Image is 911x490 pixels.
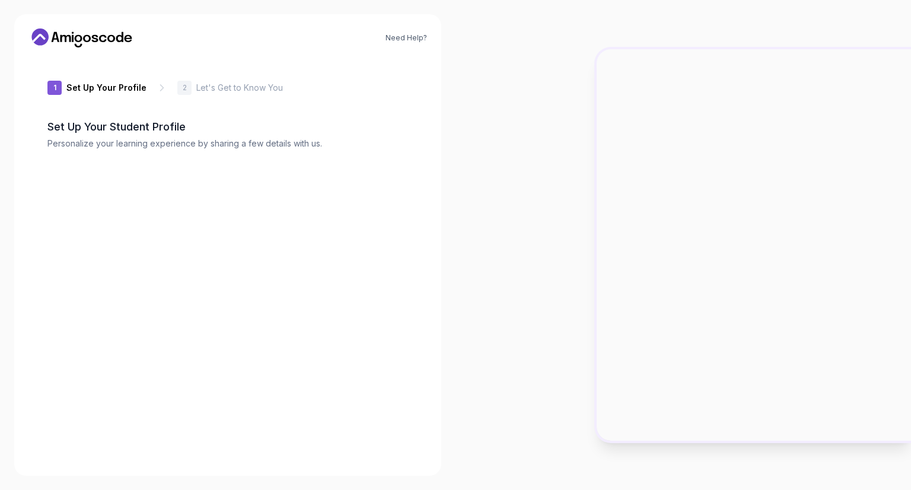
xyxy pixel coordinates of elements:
p: Let's Get to Know You [196,82,283,94]
p: Personalize your learning experience by sharing a few details with us. [47,138,408,149]
a: Need Help? [386,33,427,43]
p: Set Up Your Profile [66,82,146,94]
h2: Set Up Your Student Profile [47,119,408,135]
p: 1 [53,84,56,91]
a: Home link [28,28,135,47]
p: 2 [183,84,187,91]
img: Amigoscode Dashboard [597,49,911,441]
